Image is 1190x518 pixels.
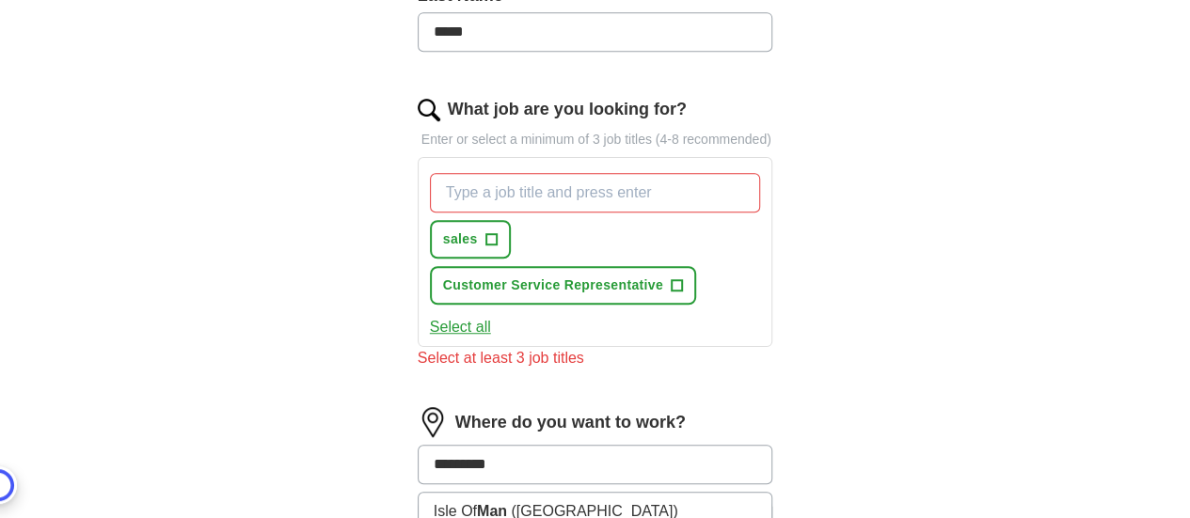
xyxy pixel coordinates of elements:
[418,347,773,369] div: Select at least 3 job titles
[418,99,440,121] img: search.png
[443,275,663,295] span: Customer Service Representative
[443,229,478,249] span: sales
[430,173,761,212] input: Type a job title and press enter
[455,410,686,435] label: Where do you want to work?
[430,316,491,338] button: Select all
[430,220,511,259] button: sales
[418,407,448,437] img: location.png
[448,97,687,122] label: What job are you looking for?
[418,130,773,149] p: Enter or select a minimum of 3 job titles (4-8 recommended)
[430,266,696,305] button: Customer Service Representative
